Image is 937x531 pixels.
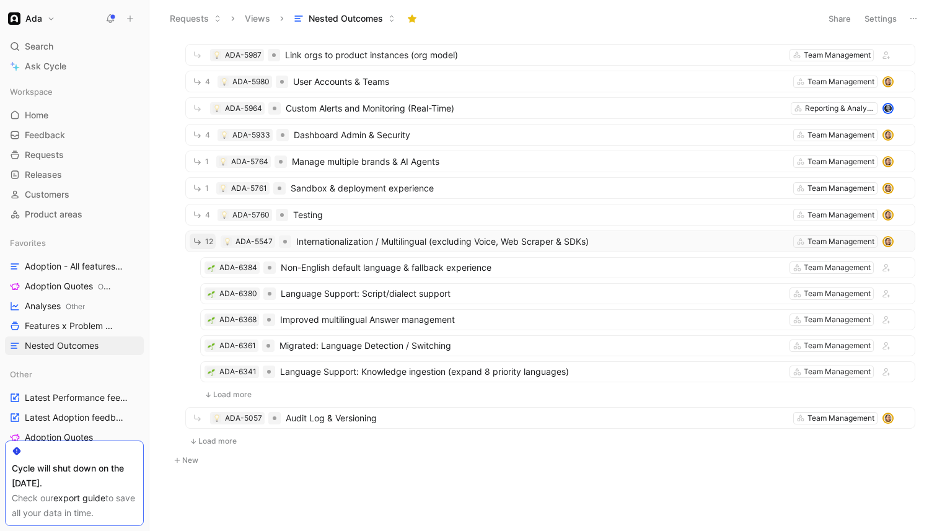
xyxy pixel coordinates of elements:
div: Team Management [807,209,874,221]
div: Team Management [804,314,871,326]
span: Improved multilingual Answer management [280,312,785,327]
a: 1💡ADA-5764Manage multiple brands & AI AgentsTeam Managementavatar [185,151,915,172]
div: ADA-6384 [219,261,257,274]
span: Latest Performance feedback [25,392,128,404]
a: 🌱ADA-6361Migrated: Language Detection / SwitchingTeam Management [200,335,915,356]
button: 🌱 [207,315,216,324]
button: 💡 [219,157,227,166]
span: 4 [205,211,210,219]
a: 🌱ADA-6384Non-English default language & fallback experienceTeam Management [200,257,915,278]
img: 🌱 [208,317,215,324]
div: ADA-6341 [219,366,257,378]
button: 🌱 [207,367,216,376]
div: Search [5,37,144,56]
button: 💡 [219,184,227,193]
button: Load more [185,434,241,449]
img: 💡 [224,238,231,245]
img: avatar [884,211,892,219]
div: ADA-5057 [225,412,262,424]
span: Language Support: Script/dialect support [281,286,785,301]
div: Reporting & Analytics [805,102,874,115]
span: Workspace [10,86,53,98]
div: ADA-5964 [225,102,262,115]
span: Search [25,39,53,54]
a: export guide [53,493,105,503]
img: avatar [884,414,892,423]
button: 4 [190,127,213,143]
div: Team Management [804,49,871,61]
a: Home [5,106,144,125]
a: 1💡ADA-5761Sandbox & deployment experienceTeam Managementavatar [185,177,915,199]
span: 4 [205,78,210,86]
a: 💡ADA-5057Audit Log & VersioningTeam Managementavatar [185,407,915,429]
span: Ask Cycle [25,59,66,74]
button: Nested Outcomes [288,9,401,28]
a: Features x Problem Area [5,317,144,335]
span: Other [66,302,85,311]
img: avatar [884,157,892,166]
button: 1 [190,154,211,169]
span: Requests [25,149,64,161]
img: 💡 [213,51,221,59]
span: Internationalization / Multilingual (excluding Voice, Web Scraper & SDKs) [296,234,788,249]
img: avatar [884,77,892,86]
div: Team Management [804,340,871,352]
span: Nested Outcomes [309,12,383,25]
button: 💡 [220,131,229,139]
a: Customers [5,185,144,204]
button: Views [239,9,276,28]
span: Language Support: Knowledge ingestion (expand 8 priority languages) [280,364,785,379]
span: Other [10,368,32,380]
div: Team Management [807,76,874,88]
button: 🌱 [207,263,216,272]
button: Requests [164,9,227,28]
button: 💡 [213,414,221,423]
a: Feedback [5,126,144,144]
a: 💡ADA-5987Link orgs to product instances (org model)Team Management [185,44,915,66]
div: Load more [185,230,915,402]
div: 💡 [213,51,221,59]
span: Feedback [25,129,65,141]
div: ADA-5980 [232,76,270,88]
a: 💡ADA-5964Custom Alerts and Monitoring (Real-Time)Reporting & Analyticsavatar [185,97,915,119]
img: 💡 [221,131,228,139]
button: 💡 [213,104,221,113]
a: Adoption QuotesOther [5,277,144,296]
a: Requests [5,146,144,164]
span: Favorites [10,237,46,249]
button: 4 [190,207,213,222]
img: 💡 [219,185,227,192]
a: AnalysesOther [5,297,144,315]
img: Ada [8,12,20,25]
div: 🌱 [207,341,216,350]
div: 💡 [223,237,232,246]
span: Features x Problem Area [25,320,118,333]
h1: Ada [25,13,42,24]
a: Adoption Quotes [5,428,144,447]
div: ADA-5547 [235,235,273,248]
span: Non-English default language & fallback experience [281,260,785,275]
button: 1 [190,180,211,196]
span: Sandbox & deployment experience [291,181,788,196]
img: 💡 [221,211,228,219]
button: Settings [859,10,902,27]
a: Latest Adoption feedback [5,408,144,427]
img: 💡 [213,415,221,422]
div: 💡 [220,77,229,86]
a: 4💡ADA-5760TestingTeam Managementavatar [185,204,915,226]
a: Nested Outcomes [5,336,144,355]
img: 💡 [213,105,221,112]
button: 12 [190,234,216,249]
a: 🌱ADA-6341Language Support: Knowledge ingestion (expand 8 priority languages)Team Management [200,361,915,382]
button: New [169,453,917,468]
span: Custom Alerts and Monitoring (Real-Time) [286,101,786,116]
div: ADA-5764 [231,156,268,168]
div: ADA-6361 [219,340,256,352]
span: Audit Log & Versioning [286,411,788,426]
a: 12💡ADA-5547Internationalization / Multilingual (excluding Voice, Web Scraper & SDKs)Team Manageme... [185,230,915,252]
